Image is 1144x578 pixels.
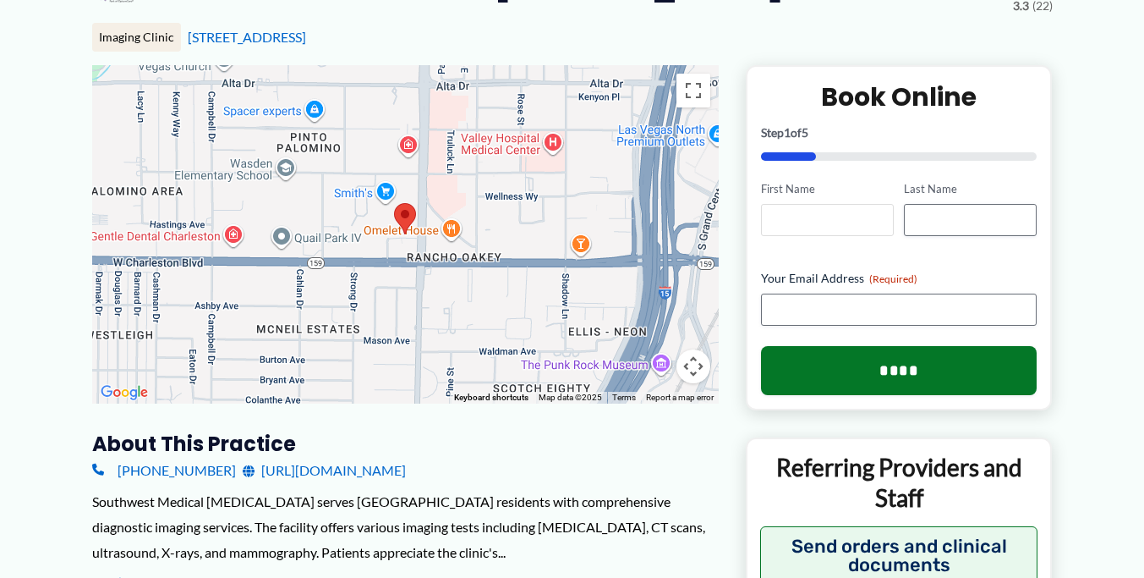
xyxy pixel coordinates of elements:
span: 1 [784,125,791,140]
div: Southwest Medical [MEDICAL_DATA] serves [GEOGRAPHIC_DATA] residents with comprehensive diagnostic... [92,489,719,564]
div: Imaging Clinic [92,23,181,52]
label: Last Name [904,181,1037,197]
a: [URL][DOMAIN_NAME] [243,458,406,483]
p: Referring Providers and Staff [760,452,1038,514]
button: Keyboard shortcuts [454,392,528,404]
button: Map camera controls [676,350,710,383]
p: Step of [761,127,1037,139]
a: [PHONE_NUMBER] [92,458,236,483]
span: Map data ©2025 [539,393,602,402]
a: Report a map error [646,393,714,402]
span: (Required) [869,272,917,285]
img: Google [96,382,152,404]
a: Terms (opens in new tab) [612,393,636,402]
a: [STREET_ADDRESS] [188,29,306,45]
label: First Name [761,181,894,197]
label: Your Email Address [761,270,1037,287]
h2: Book Online [761,80,1037,113]
a: Open this area in Google Maps (opens a new window) [96,382,152,404]
button: Toggle fullscreen view [676,74,710,107]
span: 5 [802,125,808,140]
h3: About this practice [92,431,719,457]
